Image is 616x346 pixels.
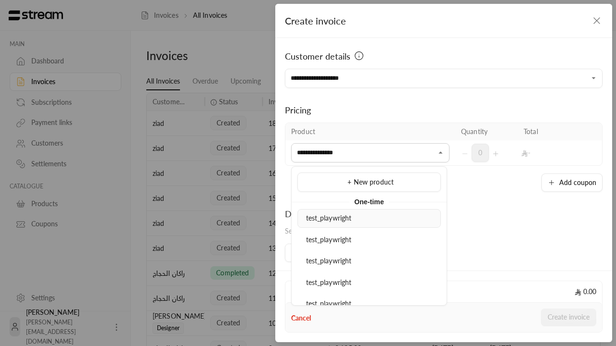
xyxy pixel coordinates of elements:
[285,207,380,221] div: Due date
[575,287,596,297] span: 0.00
[285,15,346,26] span: Create invoice
[518,123,580,140] th: Total
[347,178,394,186] span: + New product
[435,147,447,159] button: Close
[306,235,352,244] span: test_playwright
[588,73,600,84] button: Open
[285,227,380,235] span: Select the day the invoice is due
[306,299,352,308] span: test_playwright
[285,103,603,117] div: Pricing
[541,173,603,192] button: Add coupon
[285,123,603,166] table: Selected Products
[518,140,580,165] td: -
[306,257,352,265] span: test_playwright
[306,214,352,222] span: test_playwright
[349,196,389,208] span: One-time
[455,123,518,140] th: Quantity
[306,278,352,286] span: test_playwright
[291,313,311,323] button: Cancel
[285,49,350,63] span: Customer details
[472,144,489,162] span: 0
[285,123,455,140] th: Product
